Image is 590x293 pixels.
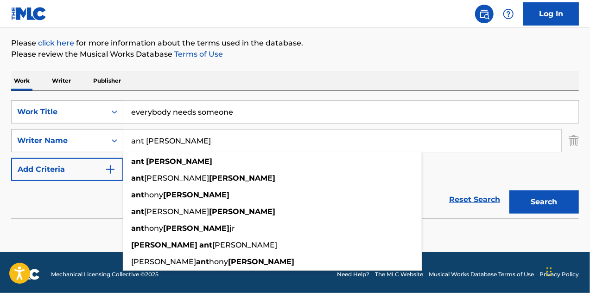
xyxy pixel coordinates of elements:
div: Help [499,5,518,23]
strong: ant [196,257,209,266]
strong: ant [131,224,144,233]
p: Please for more information about the terms used in the database. [11,38,579,49]
strong: [PERSON_NAME] [228,257,294,266]
strong: ant [131,207,144,216]
img: MLC Logo [11,7,47,20]
strong: [PERSON_NAME] [163,190,229,199]
p: Writer [49,71,74,91]
a: click here [38,39,74,47]
p: Please review the Musical Works Database [11,49,579,60]
strong: [PERSON_NAME] [209,174,275,182]
a: Terms of Use [172,50,223,59]
span: [PERSON_NAME] [131,257,196,266]
span: hony [144,190,163,199]
button: Add Criteria [11,158,123,181]
strong: ant [131,190,144,199]
form: Search Form [11,100,579,218]
img: 9d2ae6d4665cec9f34b9.svg [105,164,116,175]
strong: ant [131,174,144,182]
a: Need Help? [337,270,369,279]
span: hony [144,224,163,233]
iframe: Chat Widget [544,248,590,293]
strong: [PERSON_NAME] [131,241,197,249]
span: [PERSON_NAME] [212,241,277,249]
p: Publisher [90,71,124,91]
strong: [PERSON_NAME] [163,224,229,233]
div: Drag [546,258,552,286]
span: Mechanical Licensing Collective © 2025 [51,270,159,279]
img: help [503,8,514,20]
span: [PERSON_NAME] [144,207,209,216]
a: Reset Search [444,189,505,210]
button: Search [509,190,579,214]
img: Delete Criterion [569,129,579,152]
span: [PERSON_NAME] [144,174,209,182]
img: search [479,8,490,20]
a: Public Search [475,5,494,23]
a: Privacy Policy [539,270,579,279]
strong: [PERSON_NAME] [146,157,212,166]
a: Log In [523,2,579,26]
strong: [PERSON_NAME] [209,207,275,216]
strong: ant [199,241,212,249]
div: Writer Name [17,135,101,146]
span: hony [209,257,228,266]
strong: ant [131,157,144,166]
p: Work [11,71,32,91]
div: Work Title [17,106,101,117]
span: jr [229,224,235,233]
a: The MLC Website [375,270,423,279]
a: Musical Works Database Terms of Use [429,270,534,279]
